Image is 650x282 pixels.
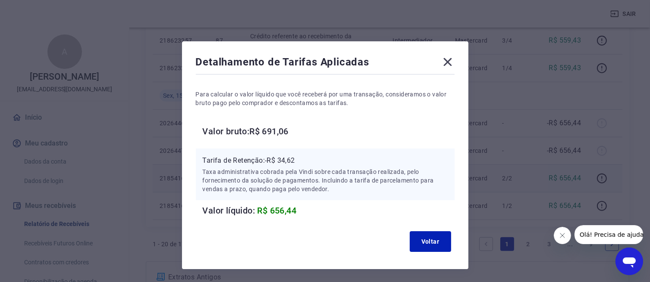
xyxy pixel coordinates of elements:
[615,248,643,275] iframe: Botão para abrir a janela de mensagens
[410,231,451,252] button: Voltar
[203,167,448,193] p: Taxa administrativa cobrada pela Vindi sobre cada transação realizada, pelo fornecimento da soluç...
[554,227,571,244] iframe: Fechar mensagem
[203,204,455,217] h6: Valor líquido:
[5,6,72,13] span: Olá! Precisa de ajuda?
[203,155,448,166] p: Tarifa de Retenção: -R$ 34,62
[196,90,455,107] p: Para calcular o valor líquido que você receberá por uma transação, consideramos o valor bruto pag...
[196,55,455,72] div: Detalhamento de Tarifas Aplicadas
[257,205,297,216] span: R$ 656,44
[575,225,643,244] iframe: Mensagem da empresa
[203,124,455,138] h6: Valor bruto: R$ 691,06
